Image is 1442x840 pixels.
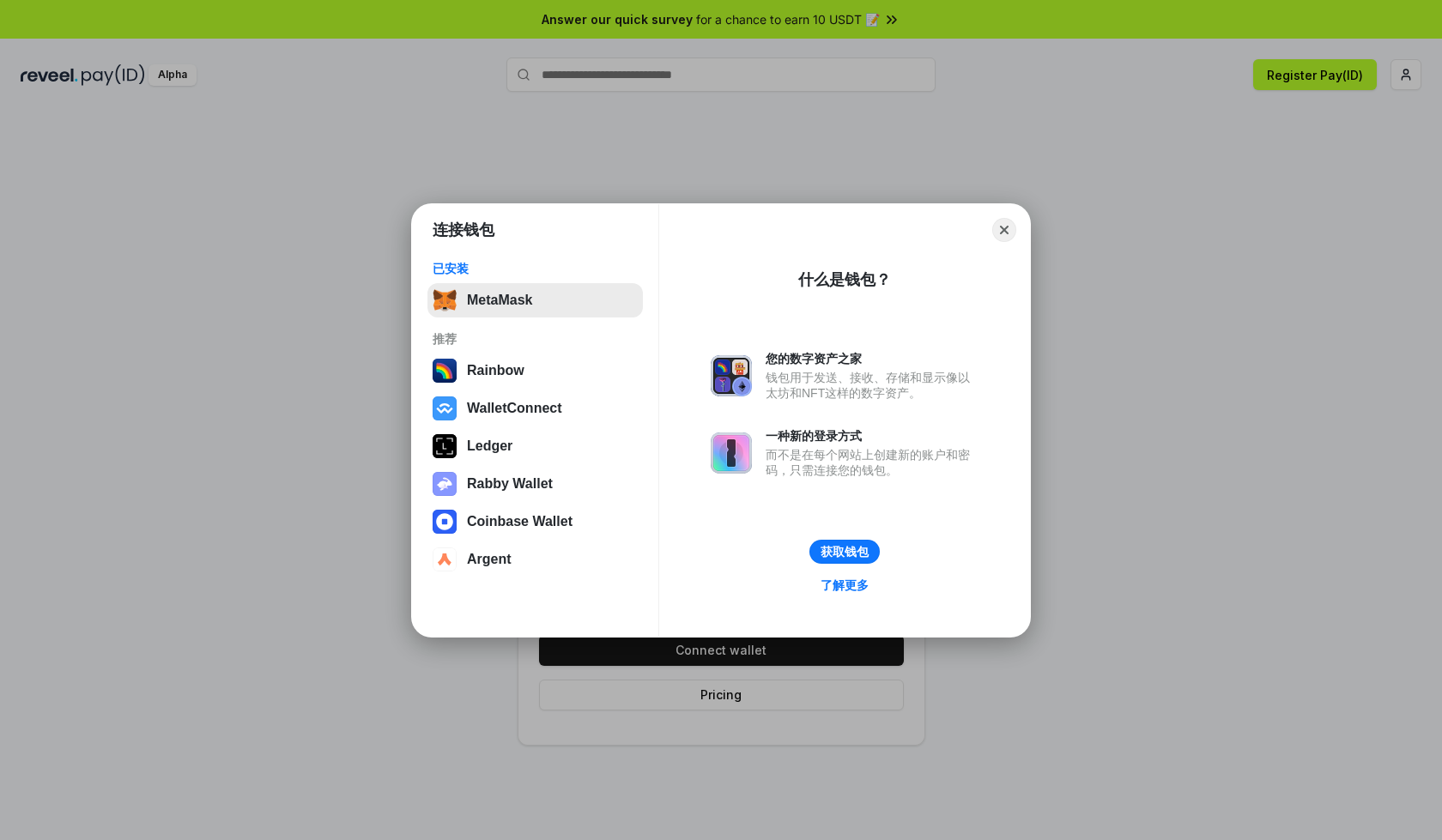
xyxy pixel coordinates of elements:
[467,401,562,416] div: WalletConnect
[433,472,457,496] img: svg+xml,%3Csvg%20xmlns%3D%22http%3A%2F%2Fwww.w3.org%2F2000%2Fsvg%22%20fill%3D%22none%22%20viewBox...
[427,283,643,317] button: MetaMask
[427,429,643,463] button: Ledger
[433,359,457,383] img: svg+xml,%3Csvg%20width%3D%22120%22%20height%3D%22120%22%20viewBox%3D%220%200%20120%20120%22%20fil...
[766,351,978,366] div: 您的数字资产之家
[467,476,553,492] div: Rabby Wallet
[433,288,457,312] img: svg+xml,%3Csvg%20fill%3D%22none%22%20height%3D%2233%22%20viewBox%3D%220%200%2035%2033%22%20width%...
[821,577,869,593] div: 了解更多
[433,261,638,276] div: 已安装
[467,514,573,529] div: Coinbase Wallet
[821,544,869,559] div: 获取钱包
[711,432,752,474] img: svg+xml,%3Csvg%20xmlns%3D%22http%3A%2F%2Fwww.w3.org%2F2000%2Fsvg%22%20fill%3D%22none%22%20viewBox...
[467,552,512,567] div: Argent
[809,540,880,564] button: 获取钱包
[766,447,978,478] div: 而不是在每个网站上创建新的账户和密码，只需连接您的钱包。
[711,355,752,396] img: svg+xml,%3Csvg%20xmlns%3D%22http%3A%2F%2Fwww.w3.org%2F2000%2Fsvg%22%20fill%3D%22none%22%20viewBox...
[433,510,457,534] img: svg+xml,%3Csvg%20width%3D%2228%22%20height%3D%2228%22%20viewBox%3D%220%200%2028%2028%22%20fill%3D...
[798,269,891,290] div: 什么是钱包？
[433,220,494,240] h1: 连接钱包
[427,542,643,577] button: Argent
[810,574,879,596] a: 了解更多
[467,438,512,454] div: Ledger
[433,547,457,571] img: svg+xml,%3Csvg%20width%3D%2228%22%20height%3D%2228%22%20viewBox%3D%220%200%2028%2028%22%20fill%3D...
[433,331,638,347] div: 推荐
[427,505,643,539] button: Coinbase Wallet
[427,391,643,426] button: WalletConnect
[992,218,1016,242] button: Close
[467,363,524,378] div: Rainbow
[427,467,643,501] button: Rabby Wallet
[766,370,978,401] div: 钱包用于发送、接收、存储和显示像以太坊和NFT这样的数字资产。
[433,434,457,458] img: svg+xml,%3Csvg%20xmlns%3D%22http%3A%2F%2Fwww.w3.org%2F2000%2Fsvg%22%20width%3D%2228%22%20height%3...
[433,396,457,420] img: svg+xml,%3Csvg%20width%3D%2228%22%20height%3D%2228%22%20viewBox%3D%220%200%2028%2028%22%20fill%3D...
[766,428,978,444] div: 一种新的登录方式
[427,354,643,388] button: Rainbow
[467,293,532,308] div: MetaMask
